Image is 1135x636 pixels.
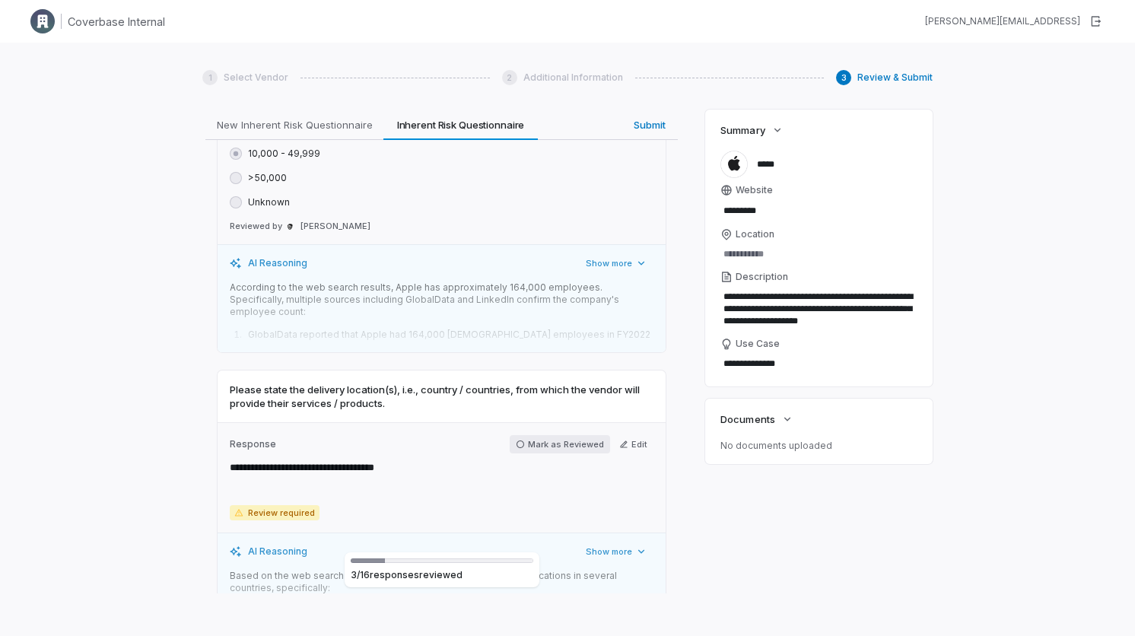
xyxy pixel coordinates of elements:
div: Reviewed by [230,221,370,232]
span: Use Case [736,338,780,350]
span: Summary [720,123,765,137]
h1: Coverbase Internal [68,14,165,30]
textarea: Use Case [720,353,917,374]
span: Description [736,271,788,283]
span: Select Vendor [224,72,288,84]
span: Submit [628,115,672,135]
p: According to the web search results, Apple has approximately 164,000 employees. Specifically, mul... [230,281,653,318]
span: Please state the delivery location(s), i.e., country / countries, from which the vendor will prov... [230,383,653,410]
button: Show more [580,542,653,561]
span: Additional Information [523,72,623,84]
div: 1 [202,70,218,85]
textarea: Description [720,286,917,332]
span: AI Reasoning [248,545,307,558]
img: Gus Cuddy avatar [285,222,294,231]
span: Location [736,228,774,240]
button: Summary [716,114,787,146]
p: No documents uploaded [720,440,917,452]
div: 2 [502,70,517,85]
span: Documents [720,412,774,426]
span: Inherent Risk Questionnaire [391,115,531,135]
span: Review required [230,505,320,520]
label: Response [230,438,507,450]
label: >50,000 [248,172,287,184]
div: 3 [836,70,851,85]
div: 3 / 16 response s reviewed [351,569,533,581]
span: Website [736,184,773,196]
label: 10,000 - 49,999 [248,148,320,160]
span: New Inherent Risk Questionnaire [211,115,379,135]
button: Edit [613,435,653,453]
button: Documents [716,403,797,435]
button: Mark as Reviewed [510,435,610,453]
span: Review & Submit [857,72,933,84]
input: Website [720,200,892,221]
span: [PERSON_NAME] [300,221,370,232]
div: [PERSON_NAME][EMAIL_ADDRESS] [925,15,1080,27]
label: Unknown [248,196,290,208]
button: Show more [580,254,653,272]
input: Location [720,243,917,265]
span: AI Reasoning [248,257,307,269]
li: GlobalData reported that Apple had 164,000 [DEMOGRAPHIC_DATA] employees in FY2022 [244,329,653,341]
img: Clerk Logo [30,9,55,33]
